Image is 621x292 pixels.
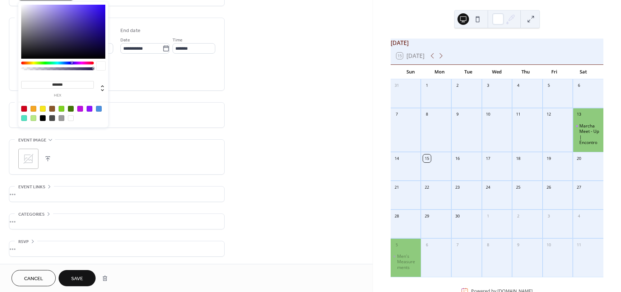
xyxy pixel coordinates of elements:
[575,241,583,249] div: 11
[454,111,461,118] div: 9
[514,82,522,90] div: 4
[423,212,431,220] div: 29
[24,275,43,283] span: Cancel
[40,115,46,121] div: #000000
[484,183,492,191] div: 24
[172,36,183,44] span: Time
[575,154,583,162] div: 20
[423,241,431,249] div: 6
[454,65,483,79] div: Tue
[454,183,461,191] div: 23
[575,212,583,220] div: 4
[31,115,36,121] div: #B8E986
[514,183,522,191] div: 25
[454,82,461,90] div: 2
[21,94,94,98] label: hex
[569,65,598,79] div: Sat
[18,136,46,144] span: Event image
[575,111,583,118] div: 13
[18,211,45,218] span: Categories
[9,187,224,202] div: •••
[484,82,492,90] div: 3
[120,27,141,35] div: End date
[11,270,56,286] button: Cancel
[391,253,421,270] div: Men's Measurements
[393,241,401,249] div: 5
[484,111,492,118] div: 10
[423,183,431,191] div: 22
[575,82,583,90] div: 6
[397,253,418,270] div: Men's Measurements
[40,106,46,112] div: #F8E71C
[59,115,64,121] div: #9B9B9B
[454,241,461,249] div: 7
[87,106,92,112] div: #9013FE
[59,106,64,112] div: #7ED321
[393,111,401,118] div: 7
[9,214,224,229] div: •••
[18,149,38,169] div: ;
[573,123,603,145] div: Marcha Meet - Up | Encontro
[423,82,431,90] div: 1
[579,123,601,145] div: Marcha Meet - Up | Encontro
[514,212,522,220] div: 2
[423,154,431,162] div: 15
[59,270,96,286] button: Save
[393,183,401,191] div: 21
[393,82,401,90] div: 31
[545,82,553,90] div: 5
[68,106,74,112] div: #417505
[545,111,553,118] div: 12
[18,238,29,246] span: RSVP
[391,39,603,47] div: [DATE]
[423,111,431,118] div: 8
[49,115,55,121] div: #4A4A4A
[545,183,553,191] div: 26
[484,212,492,220] div: 1
[68,115,74,121] div: #FFFFFF
[545,154,553,162] div: 19
[96,106,102,112] div: #4A90E2
[396,65,425,79] div: Sun
[483,65,511,79] div: Wed
[514,154,522,162] div: 18
[71,275,83,283] span: Save
[9,241,224,256] div: •••
[21,115,27,121] div: #50E3C2
[425,65,454,79] div: Mon
[484,154,492,162] div: 17
[49,106,55,112] div: #8B572A
[511,65,540,79] div: Thu
[21,106,27,112] div: #D0021B
[540,65,569,79] div: Fri
[575,183,583,191] div: 27
[18,183,45,191] span: Event links
[484,241,492,249] div: 8
[77,106,83,112] div: #BD10E0
[393,212,401,220] div: 28
[120,36,130,44] span: Date
[514,241,522,249] div: 9
[545,241,553,249] div: 10
[545,212,553,220] div: 3
[514,111,522,118] div: 11
[31,106,36,112] div: #F5A623
[454,212,461,220] div: 30
[393,154,401,162] div: 14
[454,154,461,162] div: 16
